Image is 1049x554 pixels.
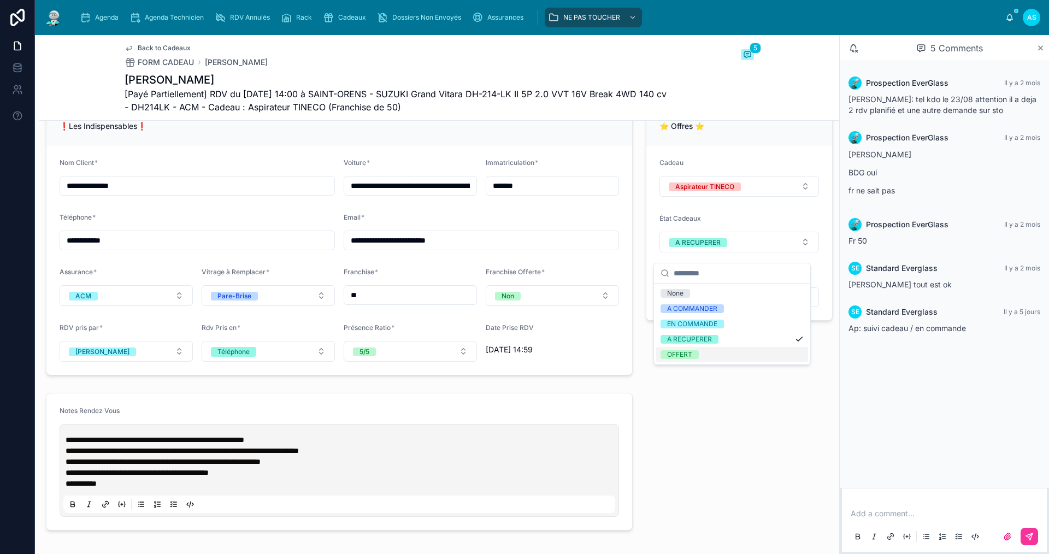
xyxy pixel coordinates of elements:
span: Franchise Offerte [486,268,541,276]
div: A RECUPERER [667,335,712,344]
a: Agenda Technicien [126,8,211,27]
button: Select Button [659,232,819,252]
span: SE [851,264,859,273]
span: [PERSON_NAME] tout est ok [848,280,952,289]
button: Select Button [344,341,477,362]
span: Prospection EverGlass [866,132,948,143]
span: ⭐ Offres ⭐ [659,121,704,131]
span: Franchise [344,268,374,276]
span: Vitrage à Remplacer [202,268,266,276]
button: Select Button [202,285,335,306]
a: RDV Annulés [211,8,278,27]
span: Fr 50 [848,236,867,245]
span: RDV pris par [60,323,99,332]
span: Back to Cadeaux [138,44,191,52]
div: OFFERT [667,350,692,359]
div: Téléphone [217,347,250,357]
span: AS [1027,13,1036,22]
span: FORM CADEAU [138,57,194,68]
a: Agenda [76,8,126,27]
span: Notes Rendez Vous [60,406,120,415]
a: [PERSON_NAME] [205,57,268,68]
div: None [667,289,683,298]
span: Immatriculation [486,158,534,167]
span: Il y a 2 mois [1004,133,1040,142]
span: Cadeau [659,158,683,167]
span: Dossiers Non Envoyés [392,13,461,22]
div: 5/5 [360,347,369,356]
a: Cadeaux [320,8,374,27]
a: Back to Cadeaux [125,44,191,52]
a: Assurances [469,8,531,27]
p: BDG oui [848,167,1040,178]
span: Présence Ratio [344,323,391,332]
span: 5 Comments [930,42,983,55]
span: Assurance [60,268,93,276]
p: [PERSON_NAME] [848,149,1040,160]
span: ❗Les Indispensables❗ [60,121,146,131]
div: A RECUPERER [675,238,721,247]
div: Aspirateur TINECO [675,182,734,191]
span: Date Prise RDV [486,323,534,332]
button: Select Button [202,341,335,362]
span: 5 [750,43,761,54]
button: Select Button [60,341,193,362]
span: Assurances [487,13,523,22]
span: Rdv Pris en [202,323,237,332]
div: [PERSON_NAME] [75,347,129,356]
a: NE PAS TOUCHER [545,8,642,27]
span: Il y a 2 mois [1004,264,1040,272]
span: Email [344,213,361,221]
div: A COMMANDER [667,304,717,313]
h1: [PERSON_NAME] [125,72,672,87]
button: Select Button [60,285,193,306]
span: Nom Client [60,158,94,167]
div: EN COMMANDE [667,320,717,328]
span: Ap: suivi cadeau / en commande [848,323,966,333]
button: Select Button [486,285,619,306]
span: RDV Annulés [230,13,270,22]
button: 5 [741,49,754,62]
span: Il y a 5 jours [1004,308,1040,316]
a: Rack [278,8,320,27]
img: App logo [44,9,63,26]
span: Rack [296,13,312,22]
div: Pare-Brise [217,292,251,300]
span: [Payé Partiellement] RDV du [DATE] 14:00 à SAINT-ORENS - SUZUKI Grand Vitara DH-214-LK II 5P 2.0 ... [125,87,672,114]
span: Standard Everglass [866,263,938,274]
div: ACM [75,292,91,300]
span: État Cadeaux [659,214,701,222]
span: NE PAS TOUCHER [563,13,620,22]
button: Select Button [659,176,819,197]
p: fr ne sait pas [848,185,1040,196]
div: Non [502,292,514,300]
span: Prospection EverGlass [866,78,948,89]
div: scrollable content [72,5,1005,30]
span: Il y a 2 mois [1004,220,1040,228]
span: [DATE] 14:59 [486,344,619,355]
span: Téléphone [60,213,92,221]
span: SE [851,308,859,316]
span: Standard Everglass [866,307,938,317]
span: Prospection EverGlass [866,219,948,230]
a: FORM CADEAU [125,57,194,68]
span: Il y a 2 mois [1004,79,1040,87]
div: Suggestions [654,284,810,364]
span: Voiture [344,158,366,167]
span: Cadeaux [338,13,366,22]
span: Agenda [95,13,119,22]
a: Dossiers Non Envoyés [374,8,469,27]
span: [PERSON_NAME]: tel kdo le 23/08 attention il a deja 2 rdv planifié et une autre demande sur sto [848,95,1036,115]
span: Agenda Technicien [145,13,204,22]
